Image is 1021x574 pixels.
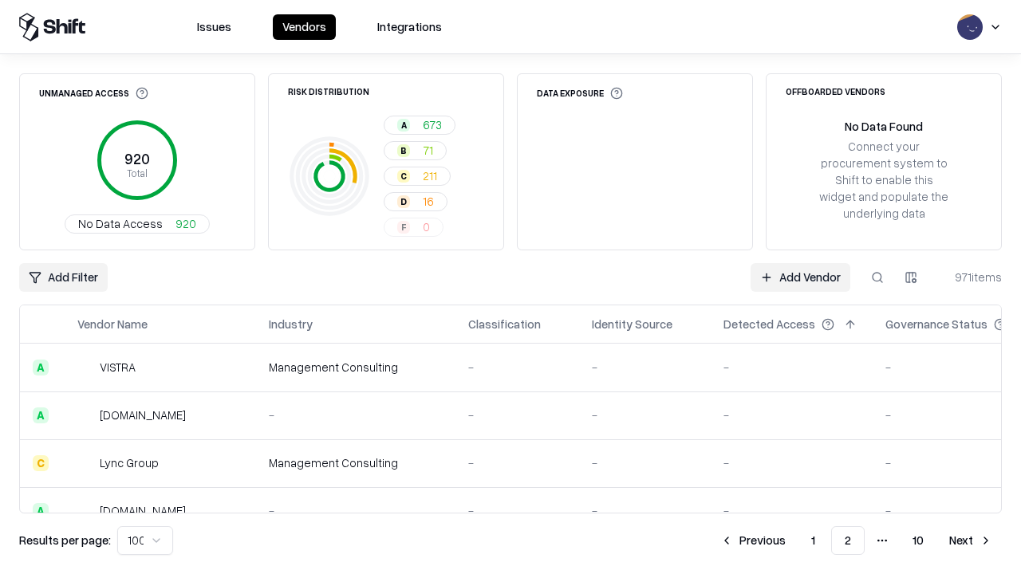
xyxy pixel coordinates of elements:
div: - [468,407,566,423]
div: Detected Access [723,316,815,332]
div: B [397,144,410,157]
img: VISTRA [77,360,93,375]
span: 211 [423,167,437,184]
span: No Data Access [78,215,163,232]
div: Offboarded Vendors [786,87,885,96]
img: kadeemarentals.com [77,503,93,519]
button: C211 [384,167,451,186]
nav: pagination [711,526,1002,555]
div: Data Exposure [537,87,623,100]
tspan: 920 [124,150,150,167]
button: Issues [187,14,241,40]
div: Identity Source [592,316,672,332]
div: - [723,407,860,423]
div: Management Consulting [269,359,443,375]
div: C [397,170,410,183]
div: VISTRA [100,359,136,375]
div: - [468,502,566,519]
div: Classification [468,316,541,332]
div: A [33,360,49,375]
div: - [592,359,698,375]
div: Lync Group [100,454,159,471]
div: - [468,454,566,471]
div: Unmanaged Access [39,87,148,100]
span: 16 [423,193,434,210]
div: - [269,407,443,423]
button: No Data Access920 [65,214,210,234]
button: Next [940,526,1002,555]
div: - [723,502,860,519]
div: - [592,407,698,423]
div: - [723,454,860,471]
div: A [33,407,49,423]
button: 2 [831,526,865,555]
div: - [269,502,443,519]
img: Lync Group [77,455,93,471]
button: D16 [384,192,447,211]
div: No Data Found [845,118,923,135]
div: - [592,454,698,471]
button: A673 [384,116,455,135]
div: [DOMAIN_NAME] [100,502,186,519]
button: Add Filter [19,263,108,292]
button: 10 [900,526,936,555]
img: theiet.org [77,407,93,423]
div: Vendor Name [77,316,148,332]
div: Governance Status [885,316,987,332]
div: D [397,195,410,208]
div: - [592,502,698,519]
div: A [33,503,49,519]
div: A [397,119,410,132]
div: - [723,359,860,375]
div: Management Consulting [269,454,443,471]
span: 71 [423,142,433,159]
div: Industry [269,316,313,332]
div: [DOMAIN_NAME] [100,407,186,423]
div: 971 items [938,269,1002,285]
p: Results per page: [19,532,111,548]
span: 920 [175,215,196,232]
button: Previous [711,526,795,555]
button: 1 [798,526,828,555]
button: B71 [384,141,447,160]
div: Connect your procurement system to Shift to enable this widget and populate the underlying data [818,138,950,222]
span: 673 [423,116,442,133]
div: Risk Distribution [288,87,369,96]
tspan: Total [127,167,148,179]
button: Integrations [368,14,451,40]
a: Add Vendor [751,263,850,292]
button: Vendors [273,14,336,40]
div: C [33,455,49,471]
div: - [468,359,566,375]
